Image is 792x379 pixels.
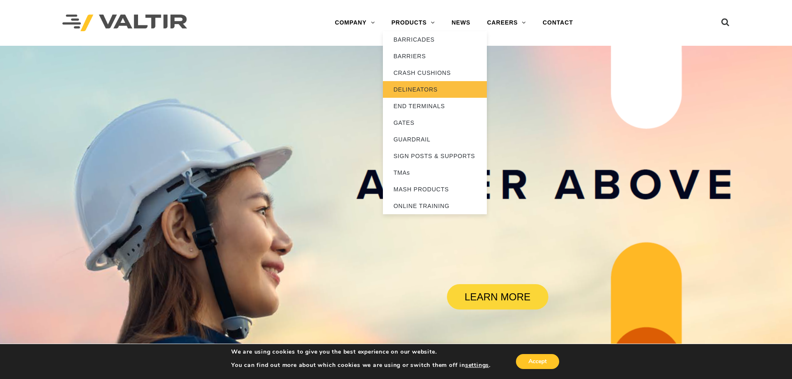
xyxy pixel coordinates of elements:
[383,131,487,148] a: GUARDRAIL
[383,114,487,131] a: GATES
[383,148,487,164] a: SIGN POSTS & SUPPORTS
[479,15,534,31] a: CAREERS
[231,348,491,356] p: We are using cookies to give you the best experience on our website.
[62,15,187,32] img: Valtir
[231,362,491,369] p: You can find out more about which cookies we are using or switch them off in .
[443,15,479,31] a: NEWS
[383,198,487,214] a: ONLINE TRAINING
[383,64,487,81] a: CRASH CUSHIONS
[383,164,487,181] a: TMAs
[534,15,581,31] a: CONTACT
[383,81,487,98] a: DELINEATORS
[447,284,548,310] a: LEARN MORE
[516,354,559,369] button: Accept
[383,31,487,48] a: BARRICADES
[383,48,487,64] a: BARRIERS
[326,15,383,31] a: COMPANY
[383,181,487,198] a: MASH PRODUCTS
[465,362,489,369] button: settings
[383,98,487,114] a: END TERMINALS
[383,15,443,31] a: PRODUCTS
